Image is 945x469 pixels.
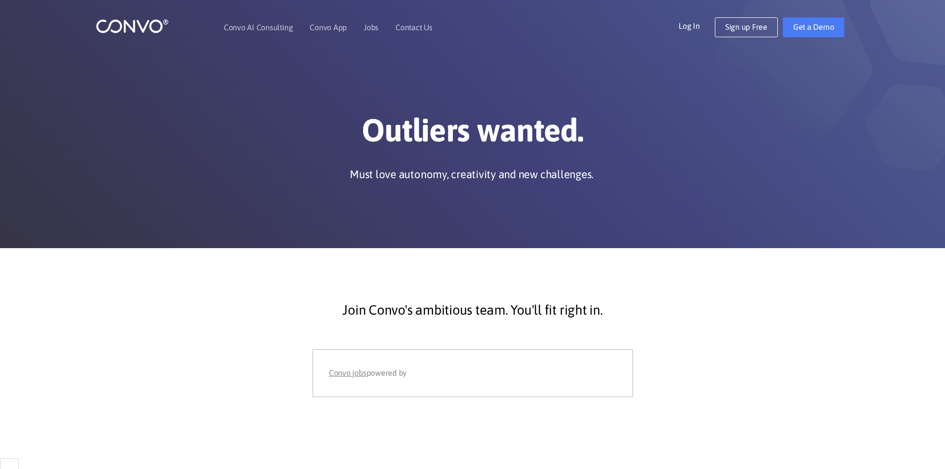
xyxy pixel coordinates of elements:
h1: Outliers wanted. [197,111,748,157]
div: powered by [329,366,616,381]
a: Jobs [364,23,378,31]
p: Join Convo's ambitious team. You'll fit right in. [205,298,741,323]
p: Must love autonomy, creativity and new challenges. [350,167,593,182]
a: Convo jobs [329,366,367,381]
img: logo_1.png [96,18,169,34]
a: Sign up Free [715,17,778,37]
a: Contact Us [395,23,433,31]
a: Convo App [310,23,347,31]
a: Convo AI Consulting [224,23,293,31]
a: Get a Demo [783,17,845,37]
a: Log In [679,17,715,33]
